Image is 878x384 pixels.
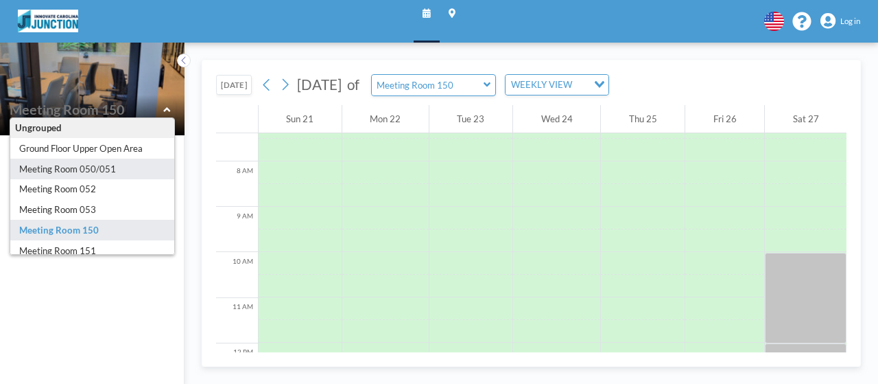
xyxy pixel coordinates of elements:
[216,75,252,94] button: [DATE]
[10,220,174,240] div: Meeting Room 150
[216,116,258,161] div: 7 AM
[216,298,258,343] div: 11 AM
[9,118,74,130] span: Floor: Junction ...
[429,105,512,133] div: Tue 23
[297,76,342,93] span: [DATE]
[506,75,608,95] div: Search for option
[372,75,484,95] input: Meeting Room 150
[601,105,685,133] div: Thu 25
[216,252,258,297] div: 10 AM
[508,78,574,93] span: WEEKLY VIEW
[840,16,860,26] span: Log in
[765,105,846,133] div: Sat 27
[18,10,78,32] img: organization-logo
[10,118,174,139] div: Ungrouped
[685,105,764,133] div: Fri 26
[10,200,174,221] div: Meeting Room 053
[10,179,174,200] div: Meeting Room 052
[576,78,586,93] input: Search for option
[513,105,600,133] div: Wed 24
[342,105,429,133] div: Mon 22
[347,76,359,94] span: of
[820,13,860,29] a: Log in
[216,207,258,252] div: 9 AM
[259,105,342,133] div: Sun 21
[10,159,174,179] div: Meeting Room 050/051
[10,138,174,159] div: Ground Floor Upper Open Area
[10,101,163,117] input: Meeting Room 150
[10,240,174,261] div: Meeting Room 151
[216,161,258,207] div: 8 AM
